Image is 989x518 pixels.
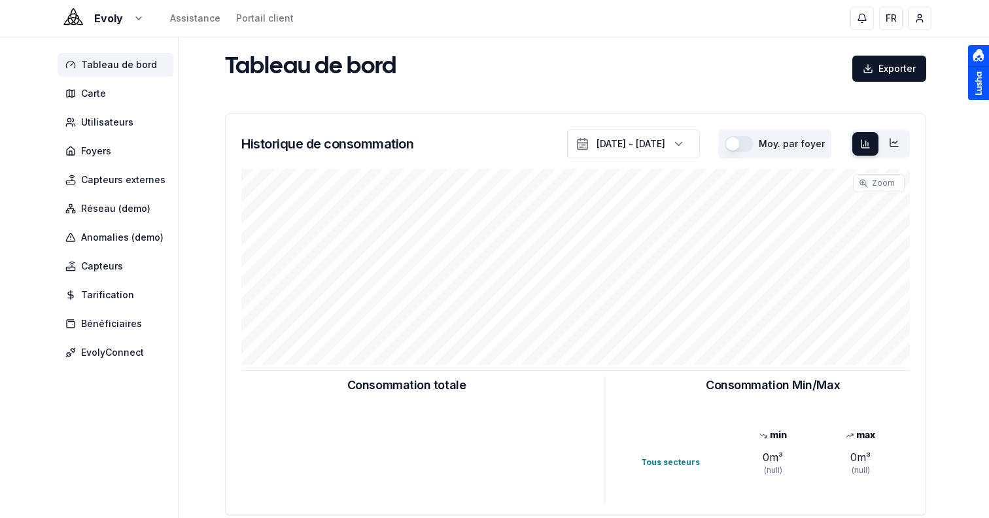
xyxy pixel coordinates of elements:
h3: Consommation Min/Max [706,376,840,394]
h3: Historique de consommation [241,135,413,153]
h1: Tableau de bord [225,54,396,80]
a: EvolyConnect [58,341,179,364]
button: FR [879,7,903,30]
span: Tableau de bord [81,58,157,71]
div: 0 m³ [729,449,816,465]
div: Tous secteurs [641,457,729,468]
a: Foyers [58,139,179,163]
div: max [817,428,905,441]
a: Utilisateurs [58,111,179,134]
a: Assistance [170,12,220,25]
div: [DATE] - [DATE] [597,137,665,150]
h3: Consommation totale [347,376,466,394]
a: Réseau (demo) [58,197,179,220]
button: Evoly [58,10,144,26]
span: Réseau (demo) [81,202,150,215]
a: Bénéficiaires [58,312,179,336]
span: Utilisateurs [81,116,133,129]
span: Zoom [872,178,895,188]
a: Tableau de bord [58,53,179,77]
div: min [729,428,816,441]
a: Carte [58,82,179,105]
span: Anomalies (demo) [81,231,164,244]
span: Capteurs [81,260,123,273]
span: Bénéficiaires [81,317,142,330]
span: Capteurs externes [81,173,165,186]
a: Portail client [236,12,294,25]
a: Tarification [58,283,179,307]
span: Carte [81,87,106,100]
button: [DATE] - [DATE] [567,129,700,158]
img: Evoly Logo [58,3,89,34]
label: Moy. par foyer [759,139,825,148]
a: Capteurs [58,254,179,278]
span: Tarification [81,288,134,302]
span: FR [886,12,897,25]
div: (null) [729,465,816,475]
button: Exporter [852,56,926,82]
span: EvolyConnect [81,346,144,359]
a: Capteurs externes [58,168,179,192]
div: (null) [817,465,905,475]
a: Anomalies (demo) [58,226,179,249]
div: 0 m³ [817,449,905,465]
span: Foyers [81,145,111,158]
span: Evoly [94,10,123,26]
